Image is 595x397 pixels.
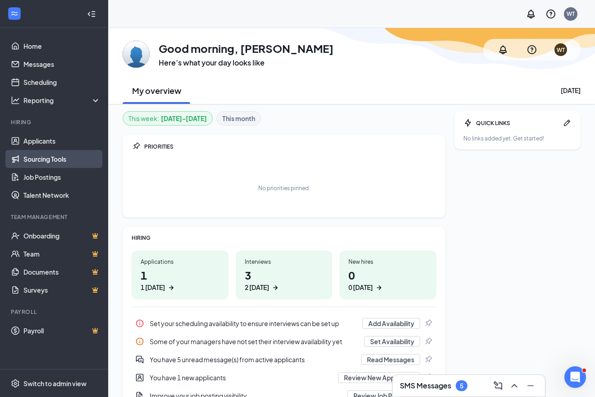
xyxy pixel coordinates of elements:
[132,142,141,151] svg: Pin
[23,281,101,299] a: SurveysCrown
[476,119,559,127] div: QUICK LINKS
[167,283,176,292] svg: ArrowRight
[135,337,144,346] svg: Info
[161,113,207,123] b: [DATE] - [DATE]
[132,234,436,242] div: HIRING
[128,113,207,123] div: This week :
[557,46,565,54] div: WT
[463,135,572,142] div: No links added yet. Get started!
[23,168,101,186] a: Job Postings
[271,283,280,292] svg: ArrowRight
[23,37,101,55] a: Home
[23,263,101,281] a: DocumentsCrown
[132,369,436,387] div: You have 1 new applicants
[141,283,165,292] div: 1 [DATE]
[493,380,503,391] svg: ComposeMessage
[567,10,575,18] div: WT
[498,44,508,55] svg: Notifications
[348,267,427,292] h1: 0
[135,373,144,382] svg: UserEntity
[545,9,556,19] svg: QuestionInfo
[11,308,99,316] div: Payroll
[526,9,536,19] svg: Notifications
[87,9,96,19] svg: Collapse
[132,314,436,332] a: InfoSet your scheduling availability to ensure interviews can be set upAdd AvailabilityPin
[150,337,359,346] div: Some of your managers have not set their interview availability yet
[141,258,220,266] div: Applications
[132,332,436,350] a: InfoSome of your managers have not set their interview availability yetSet AvailabilityPin
[23,245,101,263] a: TeamCrown
[135,355,144,364] svg: DoubleChatActive
[132,350,436,369] div: You have 5 unread message(s) from active applicants
[509,380,520,391] svg: ChevronUp
[11,213,99,221] div: Team Management
[526,44,537,55] svg: QuestionInfo
[132,85,181,96] h2: My overview
[523,378,538,393] button: Minimize
[23,73,101,91] a: Scheduling
[123,41,150,68] img: Wesley Thompson
[144,143,436,150] div: PRIORITIES
[424,355,433,364] svg: Pin
[23,227,101,245] a: OnboardingCrown
[561,86,581,95] div: [DATE]
[222,113,255,123] b: This month
[364,336,420,347] button: Set Availability
[132,369,436,387] a: UserEntityYou have 1 new applicantsReview New ApplicantsPin
[563,118,572,127] svg: Pen
[245,267,324,292] h1: 3
[132,251,229,299] a: Applications11 [DATE]ArrowRight
[132,332,436,350] div: Some of your managers have not set their interview availability yet
[525,380,536,391] svg: Minimize
[150,373,333,382] div: You have 1 new applicants
[150,355,356,364] div: You have 5 unread message(s) from active applicants
[23,96,101,105] div: Reporting
[424,373,433,382] svg: Pin
[11,379,20,388] svg: Settings
[135,319,144,328] svg: Info
[11,118,99,126] div: Hiring
[564,366,586,388] iframe: Intercom live chat
[362,318,420,329] button: Add Availability
[245,258,324,266] div: Interviews
[245,283,269,292] div: 2 [DATE]
[258,184,310,192] div: No priorities pinned.
[23,55,101,73] a: Messages
[424,337,433,346] svg: Pin
[150,319,357,328] div: Set your scheduling availability to ensure interviews can be set up
[23,379,87,388] div: Switch to admin view
[23,132,101,150] a: Applicants
[23,186,101,204] a: Talent Network
[236,251,333,299] a: Interviews32 [DATE]ArrowRight
[375,283,384,292] svg: ArrowRight
[460,382,463,390] div: 5
[23,150,101,168] a: Sourcing Tools
[463,118,472,127] svg: Bolt
[338,372,420,383] button: Review New Applicants
[491,378,505,393] button: ComposeMessage
[348,258,427,266] div: New hires
[10,9,19,18] svg: WorkstreamLogo
[23,322,101,340] a: PayrollCrown
[132,350,436,369] a: DoubleChatActiveYou have 5 unread message(s) from active applicantsRead MessagesPin
[159,41,334,56] h1: Good morning, [PERSON_NAME]
[348,283,373,292] div: 0 [DATE]
[424,319,433,328] svg: Pin
[361,354,420,365] button: Read Messages
[159,58,334,68] h3: Here’s what your day looks like
[132,314,436,332] div: Set your scheduling availability to ensure interviews can be set up
[11,96,20,105] svg: Analysis
[339,251,436,299] a: New hires00 [DATE]ArrowRight
[400,381,451,391] h3: SMS Messages
[141,267,220,292] h1: 1
[507,378,522,393] button: ChevronUp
